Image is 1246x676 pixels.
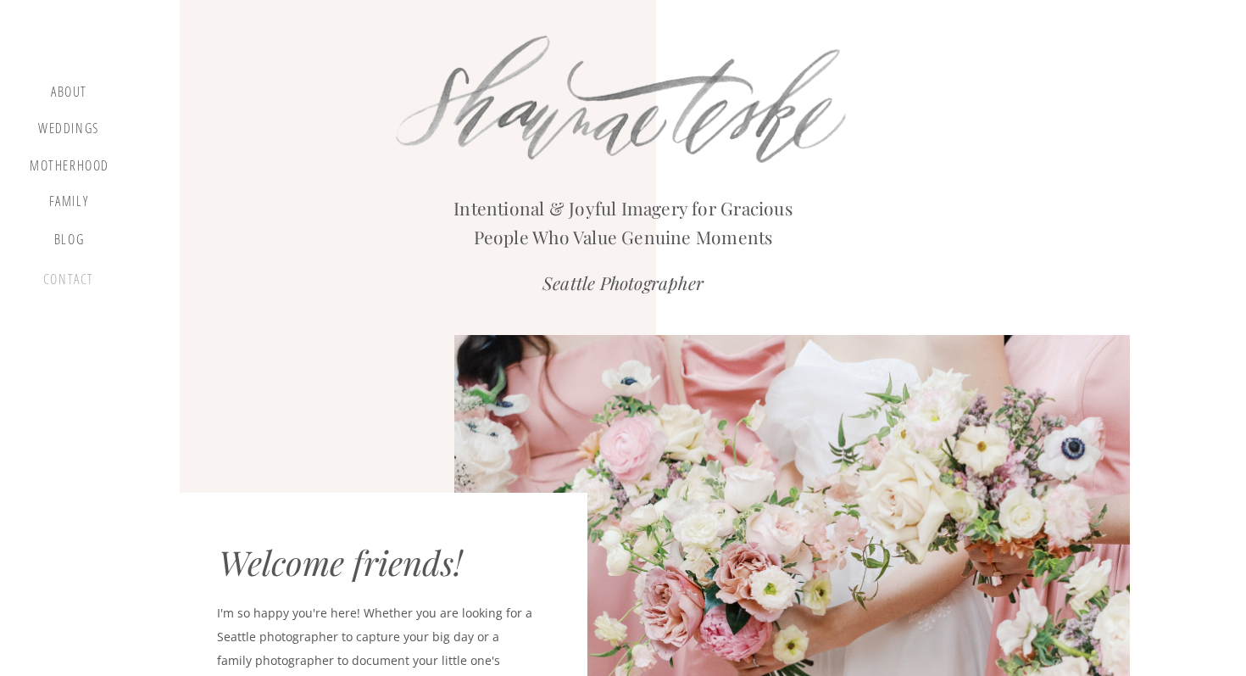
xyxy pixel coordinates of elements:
[40,271,97,294] a: contact
[542,271,704,294] i: Seattle Photographer
[44,232,94,255] a: blog
[36,120,101,142] a: Weddings
[219,542,518,591] div: Welcome friends!
[44,84,94,104] a: about
[36,193,101,215] a: Family
[30,158,109,176] a: motherhood
[435,194,811,243] h2: Intentional & Joyful Imagery for Gracious People Who Value Genuine Moments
